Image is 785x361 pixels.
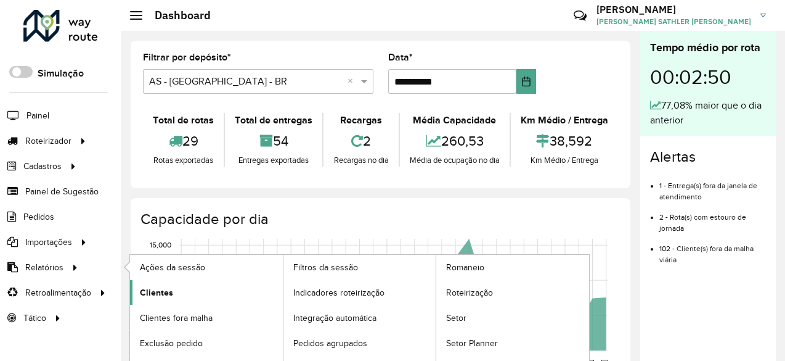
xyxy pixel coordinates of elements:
[25,236,72,249] span: Importações
[228,128,319,154] div: 54
[596,4,751,15] h3: [PERSON_NAME]
[130,305,283,330] a: Clientes fora malha
[650,98,766,128] div: 77,08% maior que o dia anterior
[283,280,436,305] a: Indicadores roteirização
[293,312,376,325] span: Integração automática
[25,135,71,147] span: Roteirizador
[567,2,593,29] a: Contato Rápido
[130,331,283,355] a: Exclusão pedido
[650,39,766,56] div: Tempo médio por rota
[327,154,395,167] div: Recargas no dia
[283,331,436,355] a: Pedidos agrupados
[228,154,319,167] div: Entregas exportadas
[436,280,589,305] a: Roteirização
[146,128,221,154] div: 29
[140,261,205,274] span: Ações da sessão
[596,16,751,27] span: [PERSON_NAME] SATHLER [PERSON_NAME]
[446,286,493,299] span: Roteirização
[130,280,283,305] a: Clientes
[150,241,171,249] text: 15,000
[23,210,54,223] span: Pedidos
[25,261,63,274] span: Relatórios
[283,255,436,280] a: Filtros da sessão
[514,128,615,154] div: 38,592
[23,160,62,173] span: Cadastros
[140,312,213,325] span: Clientes fora malha
[228,113,319,128] div: Total de entregas
[436,255,589,280] a: Romaneio
[25,286,91,299] span: Retroalimentação
[403,113,506,128] div: Média Capacidade
[140,286,173,299] span: Clientes
[293,261,358,274] span: Filtros da sessão
[650,148,766,166] h4: Alertas
[327,113,395,128] div: Recargas
[293,286,384,299] span: Indicadores roteirização
[659,171,766,202] li: 1 - Entrega(s) fora da janela de atendimento
[23,312,46,325] span: Tático
[659,202,766,234] li: 2 - Rota(s) com estouro de jornada
[650,56,766,98] div: 00:02:50
[130,255,283,280] a: Ações da sessão
[283,305,436,330] a: Integração automática
[516,69,536,94] button: Choose Date
[514,154,615,167] div: Km Médio / Entrega
[25,185,99,198] span: Painel de Sugestão
[446,337,498,350] span: Setor Planner
[38,66,84,81] label: Simulação
[659,234,766,265] li: 102 - Cliente(s) fora da malha viária
[446,261,484,274] span: Romaneio
[436,305,589,330] a: Setor
[146,113,221,128] div: Total de rotas
[140,337,203,350] span: Exclusão pedido
[348,74,358,89] span: Clear all
[26,109,49,122] span: Painel
[403,128,506,154] div: 260,53
[143,50,231,65] label: Filtrar por depósito
[327,128,395,154] div: 2
[142,9,211,22] h2: Dashboard
[436,331,589,355] a: Setor Planner
[403,154,506,167] div: Média de ocupação no dia
[388,50,413,65] label: Data
[146,154,221,167] div: Rotas exportadas
[446,312,466,325] span: Setor
[293,337,367,350] span: Pedidos agrupados
[514,113,615,128] div: Km Médio / Entrega
[140,210,618,228] h4: Capacidade por dia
